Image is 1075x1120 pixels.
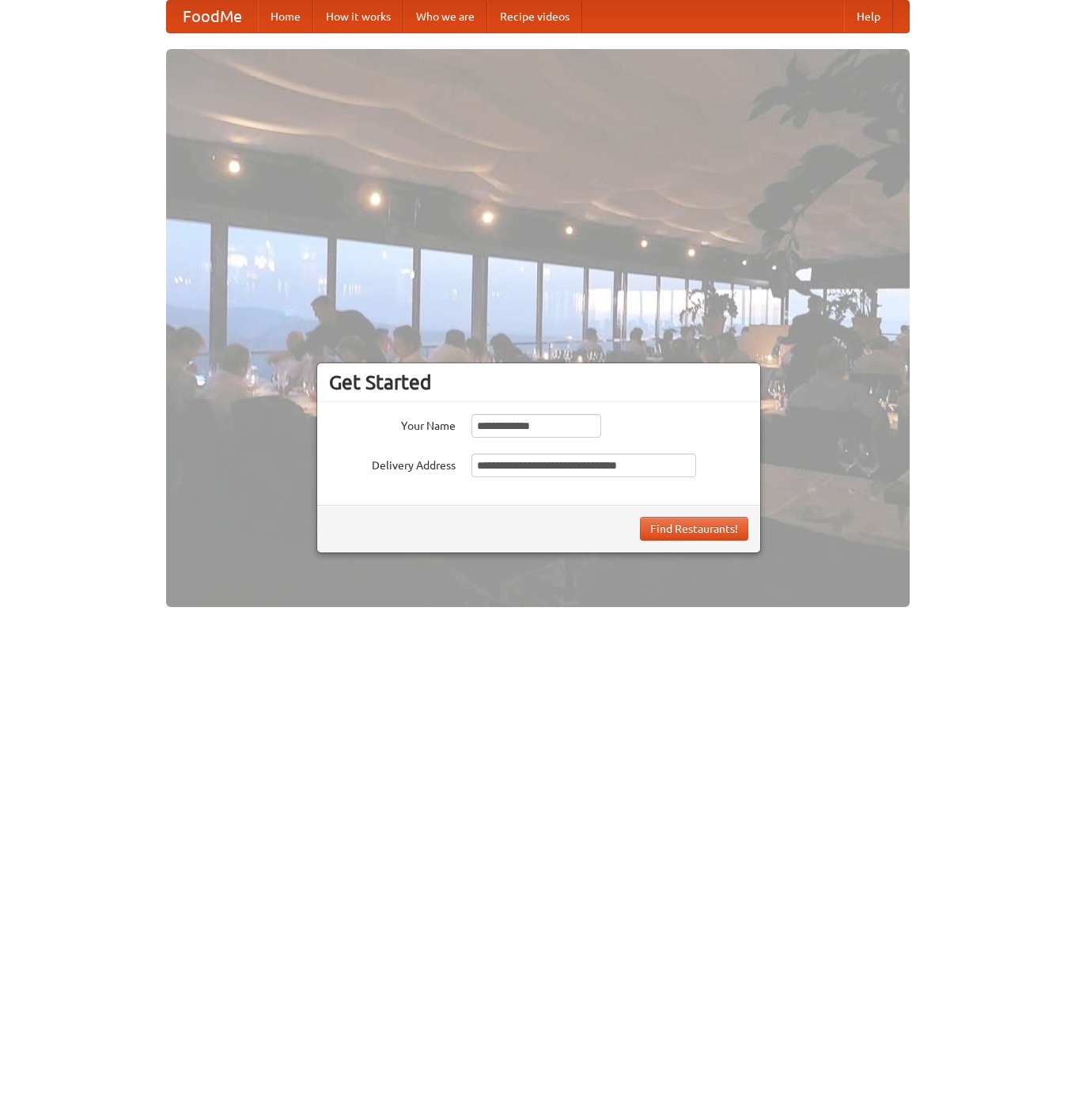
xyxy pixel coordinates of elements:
a: Recipe videos [487,1,582,32]
a: FoodMe [167,1,258,32]
label: Your Name [329,414,456,434]
a: Home [258,1,313,32]
a: How it works [313,1,403,32]
button: Find Restaurants! [640,517,748,541]
a: Who we are [403,1,487,32]
a: Help [844,1,893,32]
label: Delivery Address [329,454,456,473]
h3: Get Started [329,370,748,394]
